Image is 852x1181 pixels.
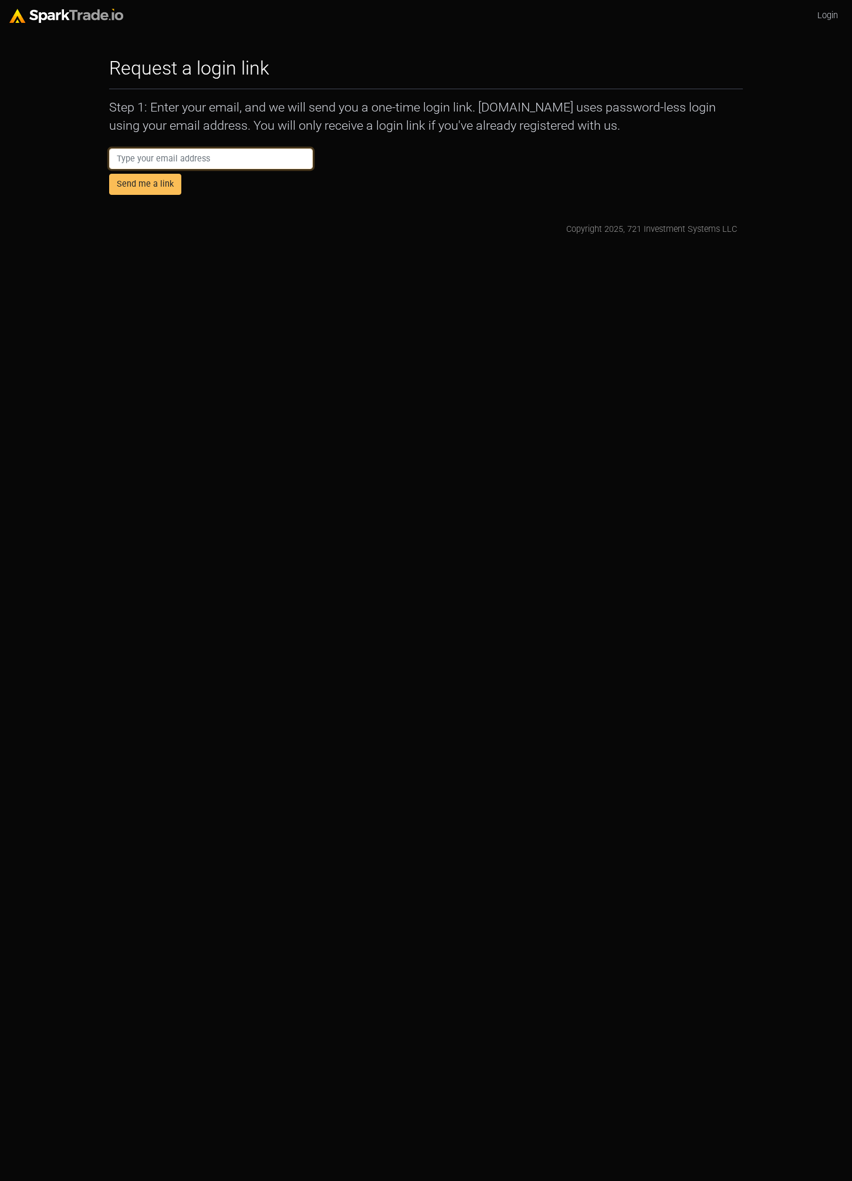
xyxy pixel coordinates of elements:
[566,223,737,236] div: Copyright 2025, 721 Investment Systems LLC
[109,149,313,170] input: Type your email address
[813,5,843,27] a: Login
[109,99,743,134] p: Step 1: Enter your email, and we will send you a one-time login link. [DOMAIN_NAME] uses password...
[9,9,123,23] img: sparktrade.png
[109,57,269,79] h2: Request a login link
[109,174,181,195] button: Send me a link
